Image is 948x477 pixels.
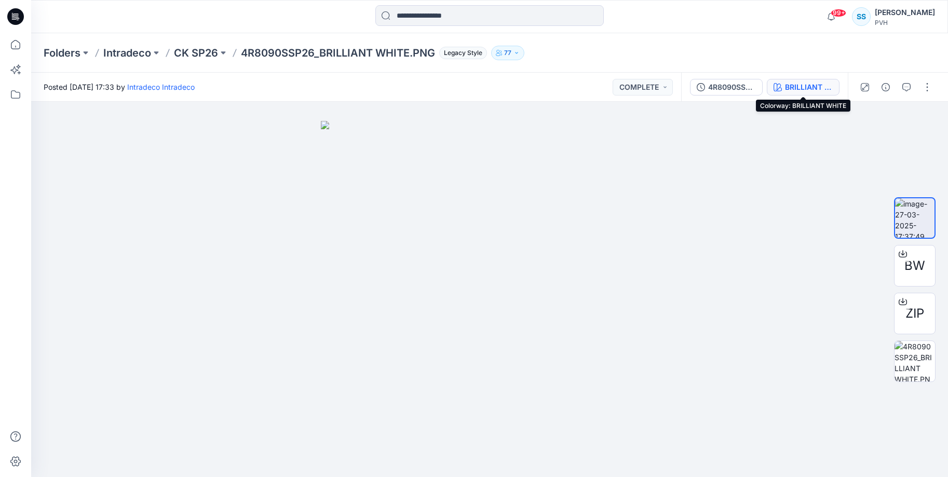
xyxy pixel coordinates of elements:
span: Legacy Style [439,47,487,59]
div: [PERSON_NAME] [875,6,935,19]
a: Intradeco Intradeco [127,83,195,91]
span: BW [904,256,925,275]
span: ZIP [905,304,924,323]
a: Intradeco [103,46,151,60]
a: CK SP26 [174,46,218,60]
button: 77 [491,46,524,60]
p: 4R8090SSP26_BRILLIANT WHITE.PNG [241,46,435,60]
div: PVH [875,19,935,26]
img: 4R8090SSP26_BRILLIANT WHITE.PNG [895,341,935,381]
div: BRILLIANT WHITE [785,81,833,93]
div: SS [852,7,871,26]
span: Posted [DATE] 17:33 by [44,81,195,92]
a: Folders [44,46,80,60]
p: 77 [504,47,511,59]
div: 4R8090SSP26_BRILLIANT WHITE.PNG [708,81,756,93]
button: 4R8090SSP26_BRILLIANT WHITE.PNG [690,79,763,96]
span: 99+ [831,9,846,17]
button: Details [877,79,894,96]
img: image-27-03-2025-17:37:49 [895,198,935,238]
button: BRILLIANT WHITE [767,79,839,96]
button: Legacy Style [435,46,487,60]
